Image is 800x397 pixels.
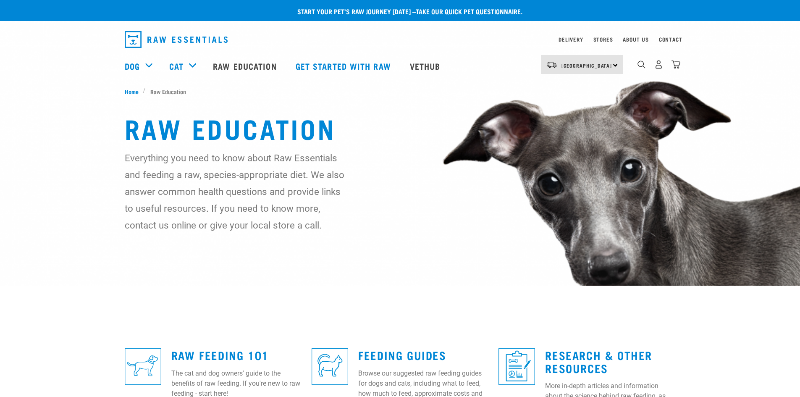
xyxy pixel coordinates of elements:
[125,31,228,48] img: Raw Essentials Logo
[358,352,446,358] a: Feeding Guides
[205,49,287,83] a: Raw Education
[125,60,140,72] a: Dog
[169,60,184,72] a: Cat
[654,60,663,69] img: user.png
[118,28,682,51] nav: dropdown navigation
[312,348,348,385] img: re-icons-cat2-sq-blue.png
[671,60,680,69] img: home-icon@2x.png
[498,348,535,385] img: re-icons-healthcheck1-sq-blue.png
[171,352,269,358] a: Raw Feeding 101
[637,60,645,68] img: home-icon-1@2x.png
[125,87,139,96] span: Home
[287,49,401,83] a: Get started with Raw
[401,49,451,83] a: Vethub
[416,9,522,13] a: take our quick pet questionnaire.
[593,38,613,41] a: Stores
[559,38,583,41] a: Delivery
[561,64,612,67] span: [GEOGRAPHIC_DATA]
[545,352,652,371] a: Research & Other Resources
[659,38,682,41] a: Contact
[125,113,676,143] h1: Raw Education
[125,87,143,96] a: Home
[125,348,161,385] img: re-icons-dog3-sq-blue.png
[125,87,676,96] nav: breadcrumbs
[623,38,648,41] a: About Us
[546,61,557,68] img: van-moving.png
[125,150,345,234] p: Everything you need to know about Raw Essentials and feeding a raw, species-appropriate diet. We ...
